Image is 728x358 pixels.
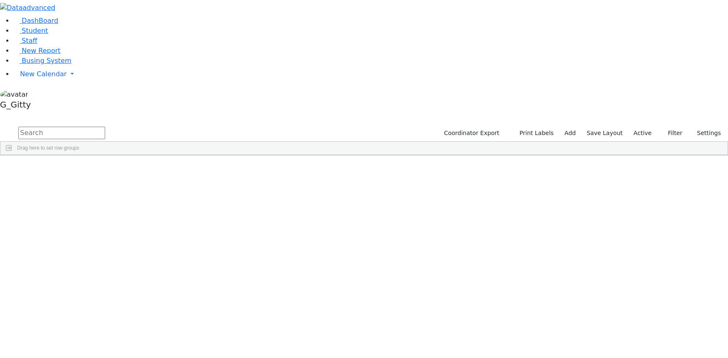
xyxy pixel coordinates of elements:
button: Save Layout [583,127,626,140]
span: Staff [22,37,37,45]
label: Active [630,127,655,140]
span: Busing System [22,57,71,65]
button: Coordinator Export [438,127,503,140]
a: Add [561,127,579,140]
a: New Report [13,47,60,55]
a: New Calendar [13,66,728,83]
a: Busing System [13,57,71,65]
span: Student [22,27,48,35]
button: Print Labels [510,127,557,140]
a: Student [13,27,48,35]
span: Drag here to set row groups [17,145,79,151]
button: Filter [657,127,686,140]
span: DashBoard [22,17,58,25]
button: Settings [686,127,725,140]
a: Staff [13,37,37,45]
span: New Report [22,47,60,55]
a: DashBoard [13,17,58,25]
span: New Calendar [20,70,67,78]
input: Search [18,127,105,139]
